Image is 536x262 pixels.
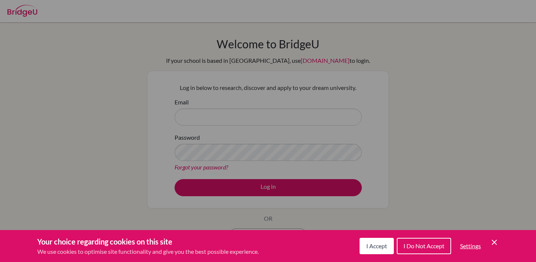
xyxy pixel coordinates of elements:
button: I Accept [360,238,394,254]
h3: Your choice regarding cookies on this site [37,236,259,247]
p: We use cookies to optimise site functionality and give you the best possible experience. [37,247,259,256]
button: I Do Not Accept [397,238,451,254]
span: I Do Not Accept [403,242,444,249]
button: Settings [454,239,487,253]
span: I Accept [366,242,387,249]
button: Save and close [490,238,499,247]
span: Settings [460,242,481,249]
